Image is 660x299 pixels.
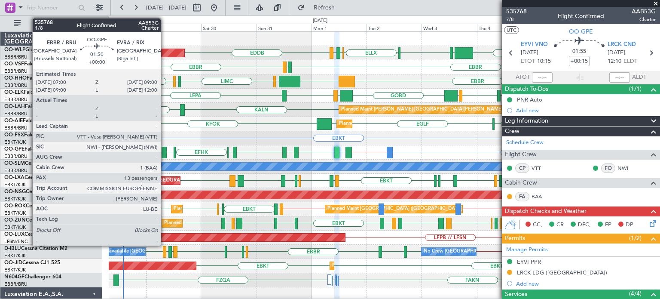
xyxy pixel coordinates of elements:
[339,117,474,130] div: Planned Maint [GEOGRAPHIC_DATA] ([GEOGRAPHIC_DATA])
[517,96,542,103] div: PNR Auto
[4,260,22,265] span: OO-JID
[558,12,604,21] div: Flight Confirmed
[632,16,656,23] span: Charter
[146,4,186,12] span: [DATE] - [DATE]
[521,40,548,49] span: EYVI VNO
[367,24,422,31] div: Tue 2
[626,221,633,229] span: DP
[629,84,642,93] span: (1/1)
[4,189,26,194] span: OO-NSG
[505,126,519,136] span: Crew
[4,203,26,209] span: OO-ROK
[4,274,61,280] a: N604GFChallenger 604
[4,232,72,237] a: OO-LUXCessna Citation CJ4
[4,76,27,81] span: OO-HHO
[608,49,625,57] span: [DATE]
[605,221,611,229] span: FP
[4,189,73,194] a: OO-NSGCessna Citation CJ4
[313,17,327,25] div: [DATE]
[4,210,26,216] a: EBKT/KJK
[4,175,72,180] a: OO-LXACessna Citation CJ4
[4,54,27,60] a: EBBR/BRU
[327,203,463,216] div: Planned Maint [GEOGRAPHIC_DATA] ([GEOGRAPHIC_DATA])
[4,161,25,166] span: OO-SLM
[505,116,548,126] span: Leg Information
[515,163,529,173] div: CP
[110,17,125,25] div: [DATE]
[9,17,93,31] button: All Aircraft
[4,147,76,152] a: OO-GPEFalcon 900EX EASy II
[4,125,27,131] a: EBBR/BRU
[505,178,537,188] span: Cabin Crew
[517,258,541,265] div: EYVI PPR
[623,57,637,66] span: ELDT
[4,47,25,52] span: OO-WLP
[4,238,28,245] a: LFSN/ENC
[578,221,591,229] span: DFC,
[4,118,23,123] span: OO-AIE
[4,104,49,109] a: OO-LAHFalcon 7X
[515,192,529,201] div: FA
[174,203,274,216] div: Planned Maint Kortrijk-[GEOGRAPHIC_DATA]
[532,72,553,83] input: --:--
[4,153,27,160] a: EBBR/BRU
[572,47,586,56] span: 01:55
[4,76,50,81] a: OO-HHOFalcon 8X
[516,73,530,82] span: ATOT
[4,203,73,209] a: OO-ROKCessna Citation CJ4
[4,118,46,123] a: OO-AIEFalcon 7X
[4,68,27,74] a: EBBR/BRU
[306,5,342,11] span: Refresh
[164,217,264,230] div: Planned Maint Kortrijk-[GEOGRAPHIC_DATA]
[4,167,27,174] a: EBBR/BRU
[506,7,527,16] span: 535768
[505,150,537,160] span: Flight Crew
[4,82,27,89] a: EBBR/BRU
[632,73,646,82] span: ALDT
[4,196,26,202] a: EBKT/KJK
[4,274,24,280] span: N604GF
[341,103,595,116] div: Planned Maint [PERSON_NAME]-[GEOGRAPHIC_DATA][PERSON_NAME] ([GEOGRAPHIC_DATA][PERSON_NAME])
[4,96,27,103] a: EBBR/BRU
[506,246,548,254] a: Manage Permits
[569,27,593,36] span: OO-GPE
[4,90,47,95] a: OO-ELKFalcon 8X
[506,16,527,23] span: 7/8
[4,246,21,251] span: D-IBLU
[4,218,26,223] span: OO-ZUN
[26,1,76,14] input: Trip Number
[532,193,551,200] a: BAA
[22,21,91,27] span: All Aircraft
[505,207,587,216] span: Dispatch Checks and Weather
[4,281,27,287] a: EBBR/BRU
[4,232,24,237] span: OO-LUX
[4,62,48,67] a: OO-VSFFalcon 8X
[4,47,55,52] a: OO-WLPGlobal 5500
[112,132,212,145] div: Planned Maint Kortrijk-[GEOGRAPHIC_DATA]
[477,24,532,31] div: Thu 4
[4,246,67,251] a: D-IBLUCessna Citation M2
[4,62,24,67] span: OO-VSF
[146,24,201,31] div: Fri 29
[4,139,26,145] a: EBKT/KJK
[4,260,60,265] a: OO-JIDCessna CJ1 525
[4,133,24,138] span: OO-FSX
[422,24,477,31] div: Wed 3
[617,164,637,172] a: NWI
[4,253,26,259] a: EBKT/KJK
[4,182,26,188] a: EBKT/KJK
[629,234,642,243] span: (1/2)
[4,104,25,109] span: OO-LAH
[4,90,24,95] span: OO-ELK
[556,221,564,229] span: CR
[293,1,345,15] button: Refresh
[516,107,656,114] div: Add new
[504,26,519,34] button: UTC
[4,161,73,166] a: OO-SLMCessna Citation XLS
[608,40,636,49] span: LRCK CND
[533,221,542,229] span: CC,
[532,164,551,172] a: VTT
[4,224,26,231] a: EBKT/KJK
[4,111,27,117] a: EBBR/BRU
[312,24,367,31] div: Mon 1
